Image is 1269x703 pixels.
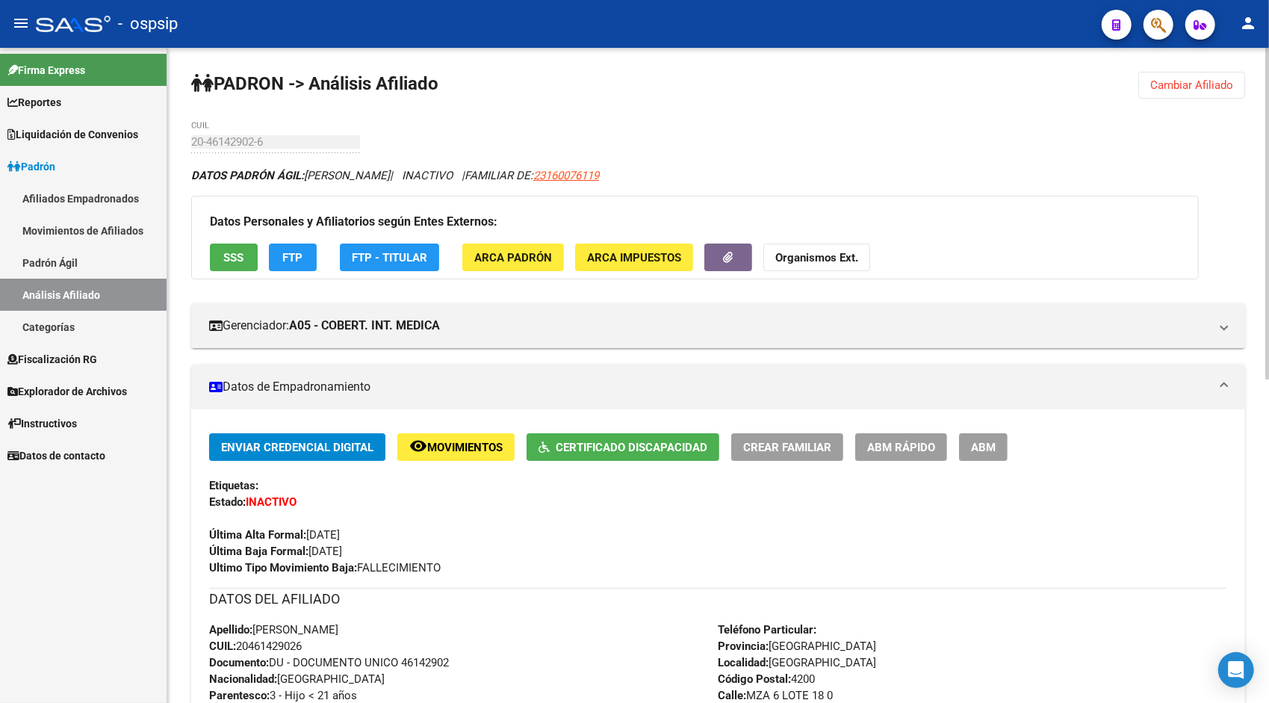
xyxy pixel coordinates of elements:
[191,169,599,182] i: | INACTIVO |
[221,441,373,454] span: Enviar Credencial Digital
[209,656,449,669] span: DU - DOCUMENTO UNICO 46142902
[12,14,30,32] mat-icon: menu
[209,318,1209,334] mat-panel-title: Gerenciador:
[465,169,599,182] span: FAMILIAR DE:
[719,689,747,702] strong: Calle:
[246,495,297,509] strong: INACTIVO
[7,158,55,175] span: Padrón
[971,441,996,454] span: ABM
[7,415,77,432] span: Instructivos
[1150,78,1233,92] span: Cambiar Afiliado
[209,561,441,575] span: FALLECIMIENTO
[191,365,1245,409] mat-expansion-panel-header: Datos de Empadronamiento
[397,433,515,461] button: Movimientos
[959,433,1008,461] button: ABM
[209,495,246,509] strong: Estado:
[7,447,105,464] span: Datos de contacto
[283,251,303,264] span: FTP
[209,689,357,702] span: 3 - Hijo < 21 años
[474,251,552,264] span: ARCA Padrón
[719,672,792,686] strong: Código Postal:
[209,479,258,492] strong: Etiquetas:
[191,169,304,182] strong: DATOS PADRÓN ÁGIL:
[1138,72,1245,99] button: Cambiar Afiliado
[719,656,877,669] span: [GEOGRAPHIC_DATA]
[209,528,306,542] strong: Última Alta Formal:
[556,441,707,454] span: Certificado Discapacidad
[855,433,947,461] button: ABM Rápido
[743,441,831,454] span: Crear Familiar
[191,73,438,94] strong: PADRON -> Análisis Afiliado
[209,623,252,637] strong: Apellido:
[209,433,385,461] button: Enviar Credencial Digital
[289,318,440,334] strong: A05 - COBERT. INT. MEDICA
[719,689,834,702] span: MZA 6 LOTE 18 0
[352,251,427,264] span: FTP - Titular
[1218,652,1254,688] div: Open Intercom Messenger
[209,589,1227,610] h3: DATOS DEL AFILIADO
[587,251,681,264] span: ARCA Impuestos
[210,211,1180,232] h3: Datos Personales y Afiliatorios según Entes Externos:
[118,7,178,40] span: - ospsip
[719,672,816,686] span: 4200
[533,169,599,182] span: 23160076119
[209,689,270,702] strong: Parentesco:
[209,639,236,653] strong: CUIL:
[209,561,357,575] strong: Ultimo Tipo Movimiento Baja:
[340,244,439,271] button: FTP - Titular
[209,672,277,686] strong: Nacionalidad:
[210,244,258,271] button: SSS
[7,126,138,143] span: Liquidación de Convenios
[209,672,385,686] span: [GEOGRAPHIC_DATA]
[209,656,269,669] strong: Documento:
[224,251,244,264] span: SSS
[209,379,1209,395] mat-panel-title: Datos de Empadronamiento
[209,545,308,558] strong: Última Baja Formal:
[191,303,1245,348] mat-expansion-panel-header: Gerenciador:A05 - COBERT. INT. MEDICA
[731,433,843,461] button: Crear Familiar
[209,623,338,637] span: [PERSON_NAME]
[7,383,127,400] span: Explorador de Archivos
[7,351,97,368] span: Fiscalización RG
[719,639,877,653] span: [GEOGRAPHIC_DATA]
[763,244,870,271] button: Organismos Ext.
[427,441,503,454] span: Movimientos
[209,639,302,653] span: 20461429026
[719,656,769,669] strong: Localidad:
[209,545,342,558] span: [DATE]
[462,244,564,271] button: ARCA Padrón
[775,251,858,264] strong: Organismos Ext.
[191,169,390,182] span: [PERSON_NAME]
[7,94,61,111] span: Reportes
[269,244,317,271] button: FTP
[719,639,769,653] strong: Provincia:
[719,623,817,637] strong: Teléfono Particular:
[575,244,693,271] button: ARCA Impuestos
[7,62,85,78] span: Firma Express
[1239,14,1257,32] mat-icon: person
[867,441,935,454] span: ABM Rápido
[409,437,427,455] mat-icon: remove_red_eye
[209,528,340,542] span: [DATE]
[527,433,719,461] button: Certificado Discapacidad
